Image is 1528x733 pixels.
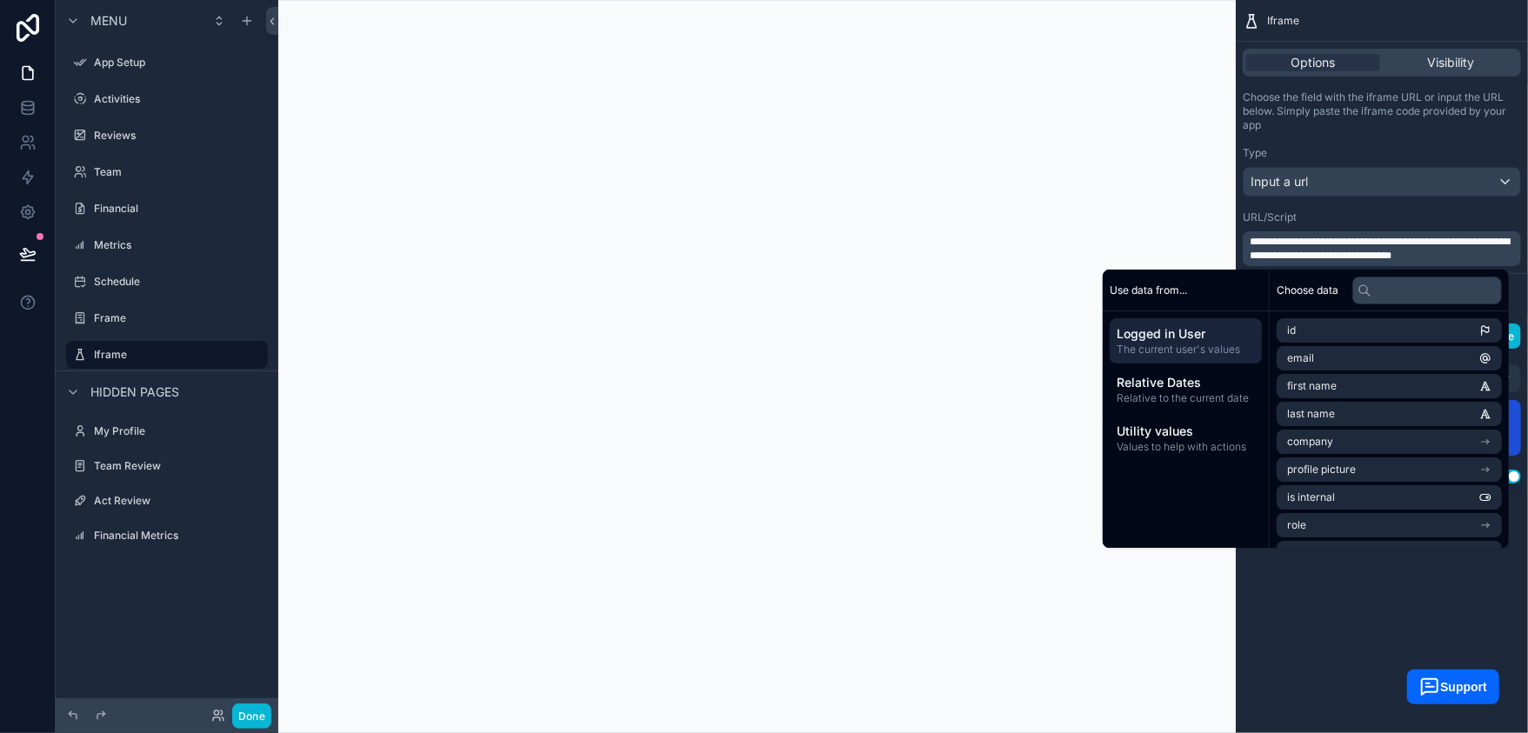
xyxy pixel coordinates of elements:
[66,49,268,77] a: App Setup
[1117,343,1255,357] span: The current user's values
[94,238,264,252] label: Metrics
[1267,14,1299,28] span: Iframe
[94,459,264,473] label: Team Review
[1277,283,1338,297] span: Choose data
[66,231,268,259] a: Metrics
[1291,54,1336,71] span: Options
[90,12,127,30] span: Menu
[1243,167,1521,197] button: Input a url
[1117,325,1255,343] span: Logged in User
[94,275,264,289] label: Schedule
[66,452,268,480] a: Team Review
[232,703,271,729] button: Done
[1243,231,1521,266] div: scrollable content
[66,85,268,113] a: Activities
[94,494,264,508] label: Act Review
[1243,210,1297,224] label: URL/Script
[66,304,268,332] a: Frame
[94,202,264,216] label: Financial
[66,417,268,445] a: My Profile
[1117,374,1255,391] span: Relative Dates
[66,522,268,550] a: Financial Metrics
[1243,90,1521,132] p: Choose the field with the iframe URL or input the URL below. Simply paste the iframe code provide...
[94,424,264,438] label: My Profile
[90,383,179,401] span: Hidden pages
[94,529,264,543] label: Financial Metrics
[1251,173,1308,190] span: Input a url
[66,195,268,223] a: Financial
[1117,440,1255,454] span: Values to help with actions
[1110,283,1187,297] span: Use data from...
[1243,146,1267,160] label: Type
[66,487,268,515] a: Act Review
[66,341,268,369] a: Iframe
[94,348,257,362] label: Iframe
[94,56,264,70] label: App Setup
[94,311,264,325] label: Frame
[66,268,268,296] a: Schedule
[66,158,268,186] a: Team
[1419,676,1440,697] img: widget_launcher_white.svg
[66,122,268,150] a: Reviews
[1427,54,1474,71] span: Visibility
[1117,391,1255,405] span: Relative to the current date
[1103,311,1269,468] div: scrollable content
[1440,680,1487,694] span: Support
[94,92,264,106] label: Activities
[94,165,264,179] label: Team
[94,129,264,143] label: Reviews
[1117,423,1255,440] span: Utility values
